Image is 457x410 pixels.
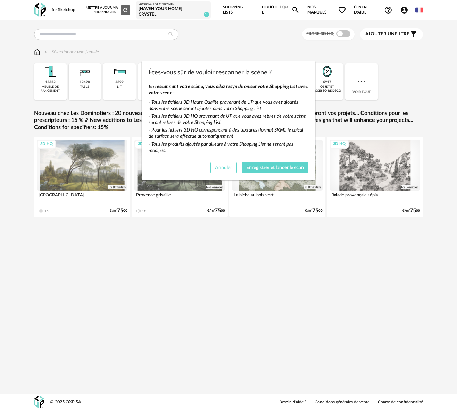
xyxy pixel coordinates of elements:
[149,99,308,112] div: - Tous les fichiers 3D Haute Qualité provenant de UP que vous avez ajoutés dans votre scène seron...
[149,69,272,76] span: Êtes-vous sûr de vouloir rescanner la scène ?
[246,165,304,170] span: Enregistrer et lancer le scan
[149,84,308,96] div: En rescannant votre scène, vous allez resynchroniser votre Shopping List avec votre scène :
[142,61,315,180] div: Êtes-vous sûr de vouloir rescanner la scène ?
[149,113,308,126] div: - Tous les fichiers 3D HQ provenant de UP que vous avez retirés de votre scène seront retirés de ...
[149,127,308,140] div: - Pour les fichiers 3D HQ correspondant à des textures (format SKM), le calcul de surface sera ef...
[215,165,232,170] span: Annuler
[149,141,308,154] div: - Tous les produits ajoutés par ailleurs à votre Shopping List ne seront pas modifiés.
[210,162,237,173] button: Annuler
[242,162,309,173] button: Enregistrer et lancer le scan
